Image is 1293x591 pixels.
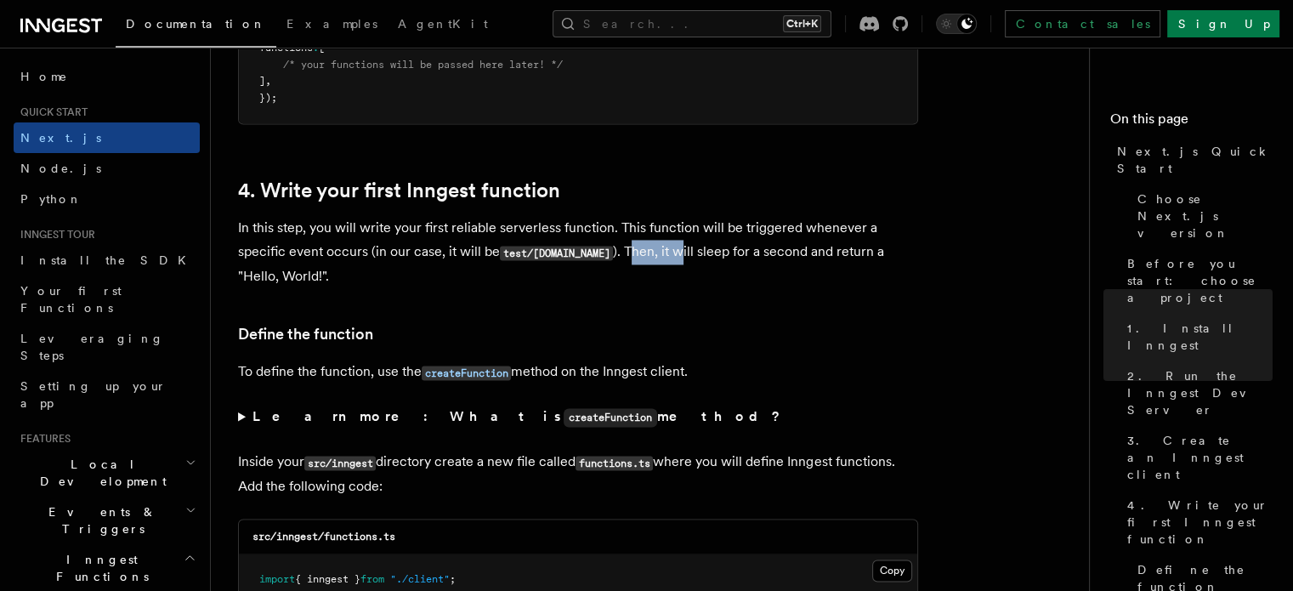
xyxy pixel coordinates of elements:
code: createFunction [564,408,657,427]
a: Contact sales [1005,10,1160,37]
span: 1. Install Inngest [1127,320,1273,354]
span: Install the SDK [20,253,196,267]
span: Inngest Functions [14,551,184,585]
span: Before you start: choose a project [1127,255,1273,306]
span: Home [20,68,68,85]
span: Leveraging Steps [20,332,164,362]
span: 4. Write your first Inngest function [1127,497,1273,548]
span: Documentation [126,17,266,31]
span: Examples [286,17,377,31]
strong: Learn more: What is method? [252,408,784,424]
button: Search...Ctrl+K [553,10,831,37]
a: Leveraging Steps [14,323,200,371]
span: }); [259,92,277,104]
span: ] [259,75,265,87]
a: 4. Write your first Inngest function [1120,490,1273,554]
button: Toggle dark mode [936,14,977,34]
a: Your first Functions [14,276,200,323]
span: from [360,573,384,585]
a: Python [14,184,200,214]
h4: On this page [1110,109,1273,136]
a: Install the SDK [14,245,200,276]
span: "./client" [390,573,450,585]
span: 3. Create an Inngest client [1127,432,1273,483]
a: Sign Up [1167,10,1279,37]
span: /* your functions will be passed here later! */ [283,59,563,71]
a: 1. Install Inngest [1120,313,1273,361]
span: Next.js Quick Start [1117,143,1273,177]
span: ; [450,573,456,585]
code: functions.ts [576,456,653,470]
a: 4. Write your first Inngest function [238,179,560,202]
span: Choose Next.js version [1137,190,1273,242]
code: src/inngest/functions.ts [252,531,395,543]
a: Setting up your app [14,371,200,418]
span: 2. Run the Inngest Dev Server [1127,367,1273,418]
a: Home [14,61,200,92]
button: Local Development [14,449,200,497]
a: Examples [276,5,388,46]
span: Your first Functions [20,284,122,315]
a: Before you start: choose a project [1120,248,1273,313]
span: Features [14,432,71,446]
span: Inngest tour [14,228,95,242]
p: To define the function, use the method on the Inngest client. [238,360,918,384]
summary: Learn more: What iscreateFunctionmethod? [238,405,918,429]
span: Node.js [20,162,101,175]
p: In this step, you will write your first reliable serverless function. This function will be trigg... [238,216,918,288]
a: Next.js [14,122,200,153]
span: Events & Triggers [14,503,185,537]
a: AgentKit [388,5,498,46]
a: Documentation [116,5,276,48]
span: { inngest } [295,573,360,585]
span: AgentKit [398,17,488,31]
a: 3. Create an Inngest client [1120,425,1273,490]
span: , [265,75,271,87]
span: Quick start [14,105,88,119]
span: Next.js [20,131,101,145]
code: test/[DOMAIN_NAME] [500,246,613,260]
a: Define the function [238,322,373,346]
a: Choose Next.js version [1131,184,1273,248]
kbd: Ctrl+K [783,15,821,32]
span: import [259,573,295,585]
span: Local Development [14,456,185,490]
a: Node.js [14,153,200,184]
code: createFunction [422,366,511,380]
p: Inside your directory create a new file called where you will define Inngest functions. Add the f... [238,450,918,498]
code: src/inngest [304,456,376,470]
a: createFunction [422,363,511,379]
a: Next.js Quick Start [1110,136,1273,184]
a: 2. Run the Inngest Dev Server [1120,361,1273,425]
button: Events & Triggers [14,497,200,544]
span: Setting up your app [20,379,167,410]
span: Python [20,192,82,206]
button: Copy [872,560,912,582]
